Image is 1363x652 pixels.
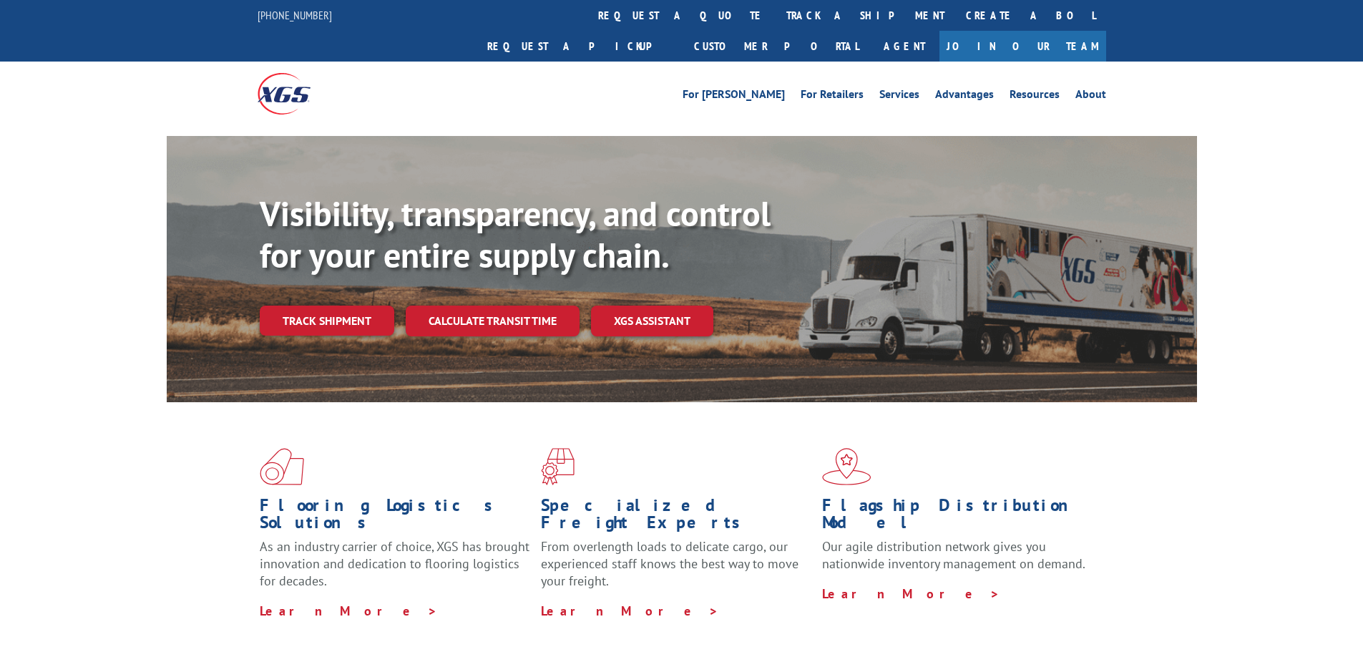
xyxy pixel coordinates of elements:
a: Agent [869,31,939,62]
a: About [1075,89,1106,104]
img: xgs-icon-focused-on-flooring-red [541,448,575,485]
p: From overlength loads to delicate cargo, our experienced staff knows the best way to move your fr... [541,538,811,602]
b: Visibility, transparency, and control for your entire supply chain. [260,191,771,277]
h1: Specialized Freight Experts [541,497,811,538]
span: Our agile distribution network gives you nationwide inventory management on demand. [822,538,1085,572]
a: Learn More > [822,585,1000,602]
a: Advantages [935,89,994,104]
a: Request a pickup [477,31,683,62]
a: Join Our Team [939,31,1106,62]
h1: Flooring Logistics Solutions [260,497,530,538]
a: Calculate transit time [406,306,580,336]
a: XGS ASSISTANT [591,306,713,336]
span: As an industry carrier of choice, XGS has brought innovation and dedication to flooring logistics... [260,538,529,589]
a: Resources [1010,89,1060,104]
a: Services [879,89,919,104]
h1: Flagship Distribution Model [822,497,1093,538]
a: Learn More > [541,603,719,619]
img: xgs-icon-flagship-distribution-model-red [822,448,871,485]
a: Track shipment [260,306,394,336]
a: For [PERSON_NAME] [683,89,785,104]
img: xgs-icon-total-supply-chain-intelligence-red [260,448,304,485]
a: For Retailers [801,89,864,104]
a: Learn More > [260,603,438,619]
a: Customer Portal [683,31,869,62]
a: [PHONE_NUMBER] [258,8,332,22]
